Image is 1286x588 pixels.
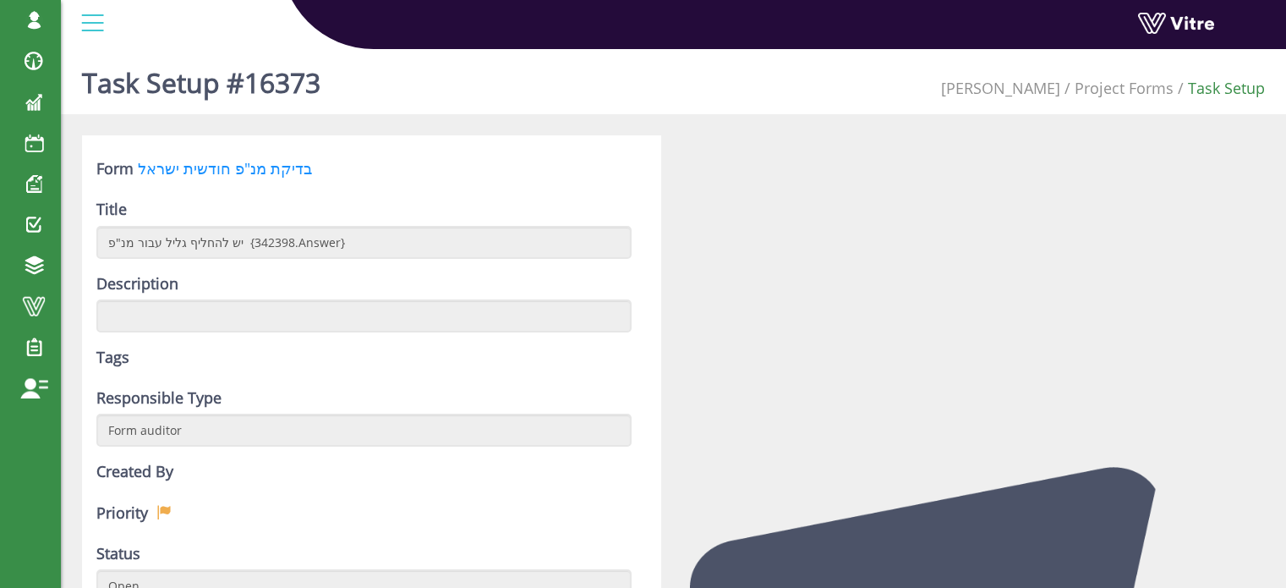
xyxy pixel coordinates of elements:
[96,459,173,483] label: Created By
[96,501,148,525] label: Priority
[96,386,222,409] label: Responsible Type
[941,78,1060,98] a: [PERSON_NAME]
[1075,78,1174,98] a: Project Forms
[96,197,127,221] label: Title
[82,42,320,114] h1: Task Setup #16373
[138,158,312,179] a: בדיקת מנ"פ חודשית ישראל
[96,345,129,369] label: Tags
[96,157,134,180] label: Form
[96,272,178,295] label: Description
[96,541,140,565] label: Status
[1174,76,1265,100] li: Task Setup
